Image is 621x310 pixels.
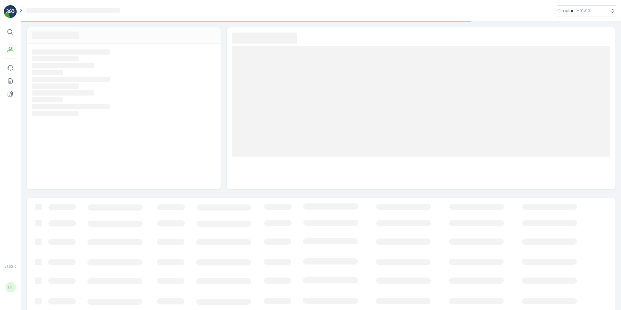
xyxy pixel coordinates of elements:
p: ( +01:00 ) [576,8,591,13]
span: v 1.52.0 [4,265,17,268]
button: Circulai(+01:00) [557,5,616,16]
img: logo [4,5,17,18]
p: Circulai [557,7,573,14]
button: HH [4,270,17,305]
div: HH [6,282,16,292]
